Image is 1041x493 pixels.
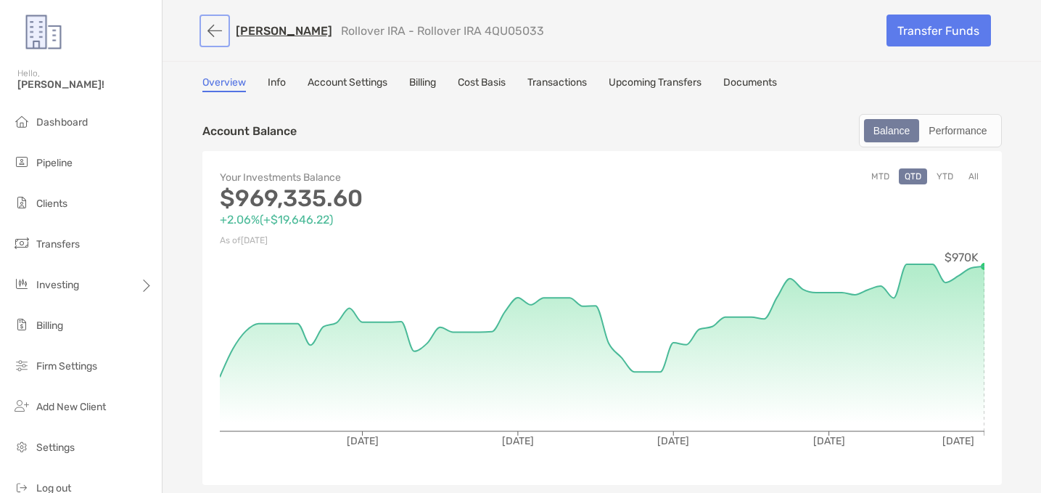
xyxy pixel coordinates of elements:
[220,211,602,229] p: +2.06% ( +$19,646.22 )
[458,76,506,92] a: Cost Basis
[723,76,777,92] a: Documents
[13,275,30,293] img: investing icon
[501,435,533,447] tspan: [DATE]
[308,76,387,92] a: Account Settings
[942,435,974,447] tspan: [DATE]
[13,356,30,374] img: firm-settings icon
[13,316,30,333] img: billing icon
[13,438,30,455] img: settings icon
[36,401,106,413] span: Add New Client
[36,441,75,454] span: Settings
[865,168,895,184] button: MTD
[17,6,70,58] img: Zoe Logo
[346,435,378,447] tspan: [DATE]
[13,194,30,211] img: clients icon
[36,197,67,210] span: Clients
[36,238,80,250] span: Transfers
[13,397,30,415] img: add_new_client icon
[963,168,984,184] button: All
[36,116,88,129] span: Dashboard
[268,76,286,92] a: Info
[886,15,991,46] a: Transfer Funds
[409,76,436,92] a: Billing
[13,153,30,171] img: pipeline icon
[609,76,701,92] a: Upcoming Transfers
[36,279,79,291] span: Investing
[13,235,30,252] img: transfers icon
[812,435,844,447] tspan: [DATE]
[341,24,544,38] p: Rollover IRA - Rollover IRA 4QU05033
[236,24,332,38] a: [PERSON_NAME]
[36,319,63,332] span: Billing
[657,435,689,447] tspan: [DATE]
[220,232,602,250] p: As of [DATE]
[202,122,297,140] p: Account Balance
[17,78,153,91] span: [PERSON_NAME]!
[931,168,959,184] button: YTD
[36,157,73,169] span: Pipeline
[865,121,918,141] div: Balance
[202,76,246,92] a: Overview
[13,113,30,130] img: dashboard icon
[220,190,602,208] p: $969,335.60
[859,114,1002,147] div: segmented control
[945,250,979,264] tspan: $970K
[921,121,995,141] div: Performance
[899,168,927,184] button: QTD
[36,360,97,372] span: Firm Settings
[527,76,587,92] a: Transactions
[220,168,602,187] p: Your Investments Balance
